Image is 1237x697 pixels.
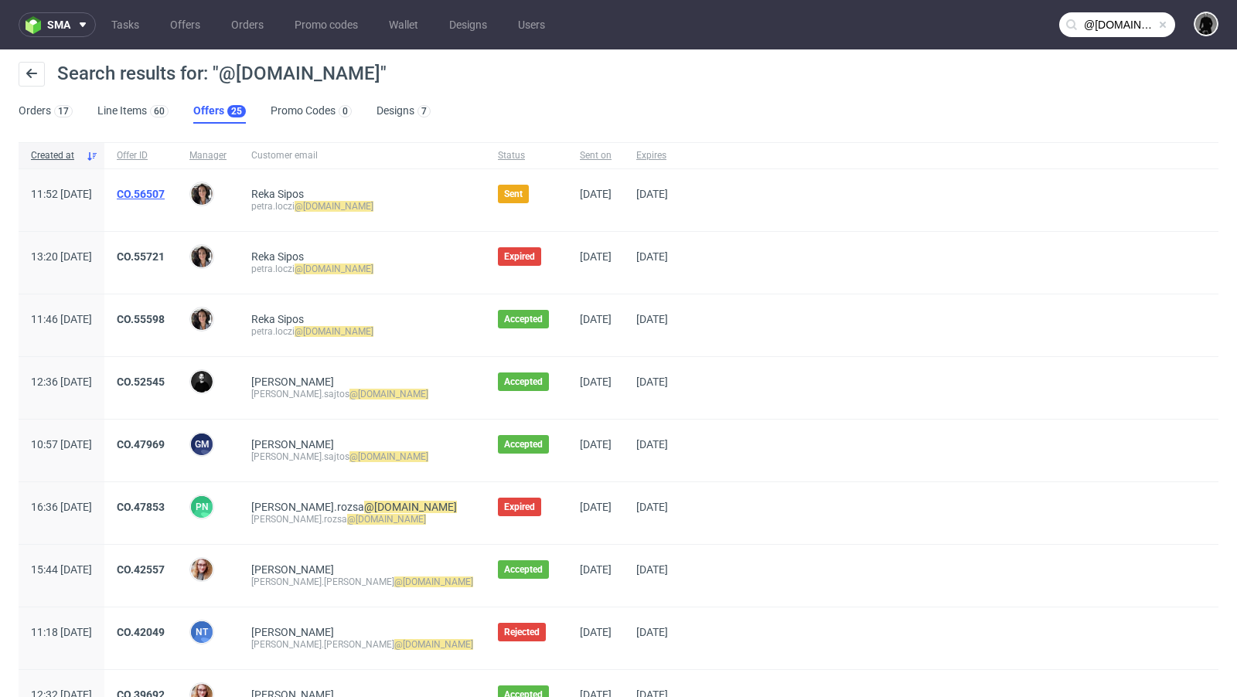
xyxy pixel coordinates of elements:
[251,501,457,513] span: [PERSON_NAME].rozsa
[380,12,428,37] a: Wallet
[191,559,213,580] img: Marta Bazan
[251,450,473,463] div: [PERSON_NAME].sajtos
[117,626,165,638] a: CO.42049
[295,263,373,274] mark: @[DOMAIN_NAME]
[498,149,555,162] span: Status
[364,501,457,513] mark: @[DOMAIN_NAME]
[636,149,668,162] span: Expires
[636,313,668,325] span: [DATE]
[117,313,165,325] a: CO.55598
[31,626,92,638] span: 11:18 [DATE]
[191,183,213,205] img: Moreno Martinez Cristina
[191,246,213,267] img: Moreno Martinez Cristina
[31,149,80,162] span: Created at
[251,263,473,275] div: petra.loczi
[19,12,96,37] button: sma
[342,106,348,117] div: 0
[504,563,543,576] span: Accepted
[580,438,612,450] span: [DATE]
[117,376,165,388] a: CO.52545
[251,513,473,525] div: [PERSON_NAME].rozsa
[251,200,473,212] div: petra.loczi
[251,626,334,638] a: [PERSON_NAME]
[117,250,165,263] a: CO.55721
[377,99,431,124] a: Designs7
[580,313,612,325] span: [DATE]
[191,496,213,518] figcaption: PN
[31,438,92,450] span: 10:57 [DATE]
[349,451,428,462] mark: @[DOMAIN_NAME]
[251,638,473,651] div: [PERSON_NAME].[PERSON_NAME]
[251,388,473,400] div: [PERSON_NAME].sajtos
[636,563,668,576] span: [DATE]
[191,433,213,455] figcaption: GM
[191,621,213,643] figcaption: NT
[440,12,496,37] a: Designs
[580,501,612,513] span: [DATE]
[251,250,304,263] a: Reka Sipos
[102,12,148,37] a: Tasks
[636,250,668,263] span: [DATE]
[504,250,535,263] span: Expired
[31,501,92,513] span: 16:36 [DATE]
[580,188,612,200] span: [DATE]
[117,438,165,450] a: CO.47969
[636,501,668,513] span: [DATE]
[251,576,473,588] div: [PERSON_NAME].[PERSON_NAME]
[191,308,213,330] img: Moreno Martinez Cristina
[58,106,69,117] div: 17
[251,376,334,388] a: [PERSON_NAME]
[31,188,92,200] span: 11:52 [DATE]
[504,626,540,638] span: Rejected
[47,19,70,30] span: sma
[117,501,165,513] a: CO.47853
[580,563,612,576] span: [DATE]
[117,188,165,200] a: CO.56507
[285,12,367,37] a: Promo codes
[295,326,373,337] mark: @[DOMAIN_NAME]
[504,501,535,513] span: Expired
[636,438,668,450] span: [DATE]
[251,313,304,325] a: Reka Sipos
[580,149,612,162] span: Sent on
[57,63,387,84] span: Search results for: "@[DOMAIN_NAME]"
[580,626,612,638] span: [DATE]
[636,626,668,638] span: [DATE]
[154,106,165,117] div: 60
[580,250,612,263] span: [DATE]
[193,99,246,124] a: Offers25
[97,99,169,124] a: Line Items60
[191,371,213,393] img: Grudzień Adrian
[1195,13,1217,35] img: Dawid Urbanowicz
[231,106,242,117] div: 25
[509,12,554,37] a: Users
[251,325,473,338] div: petra.loczi
[504,438,543,450] span: Accepted
[31,250,92,263] span: 13:20 [DATE]
[421,106,427,117] div: 7
[636,376,668,388] span: [DATE]
[504,376,543,388] span: Accepted
[189,149,227,162] span: Manager
[636,188,668,200] span: [DATE]
[251,438,334,450] a: [PERSON_NAME]
[271,99,352,124] a: Promo Codes0
[117,149,165,162] span: Offer ID
[26,16,47,34] img: logo
[19,99,73,124] a: Orders17
[349,389,428,399] mark: @[DOMAIN_NAME]
[295,201,373,212] mark: @[DOMAIN_NAME]
[161,12,210,37] a: Offers
[347,514,426,525] mark: @[DOMAIN_NAME]
[394,576,473,587] mark: @[DOMAIN_NAME]
[31,313,92,325] span: 11:46 [DATE]
[251,149,473,162] span: Customer email
[251,563,334,576] a: [PERSON_NAME]
[31,563,92,576] span: 15:44 [DATE]
[580,376,612,388] span: [DATE]
[31,376,92,388] span: 12:36 [DATE]
[222,12,273,37] a: Orders
[504,313,543,325] span: Accepted
[117,563,165,576] a: CO.42557
[504,188,523,200] span: Sent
